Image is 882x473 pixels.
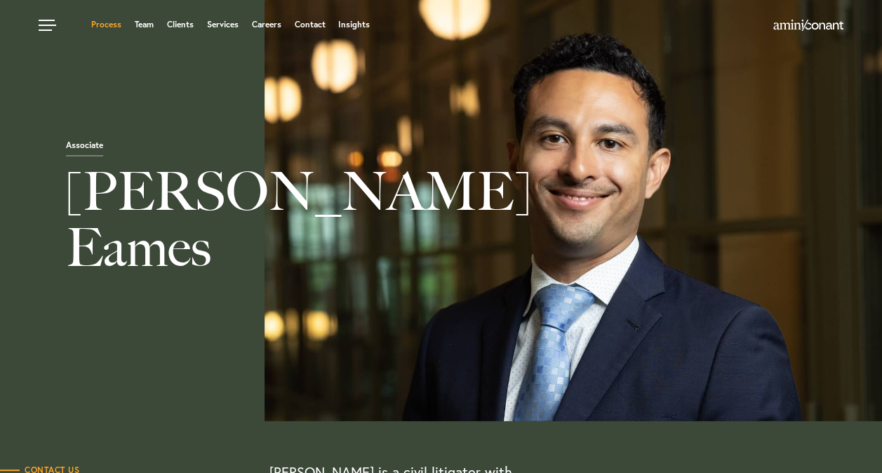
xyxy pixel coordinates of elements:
[66,141,103,156] span: Associate
[338,20,370,29] a: Insights
[91,20,121,29] a: Process
[773,20,843,31] img: Amini & Conant
[135,20,154,29] a: Team
[294,20,325,29] a: Contact
[167,20,194,29] a: Clients
[252,20,281,29] a: Careers
[773,20,843,32] a: Home
[207,20,239,29] a: Services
